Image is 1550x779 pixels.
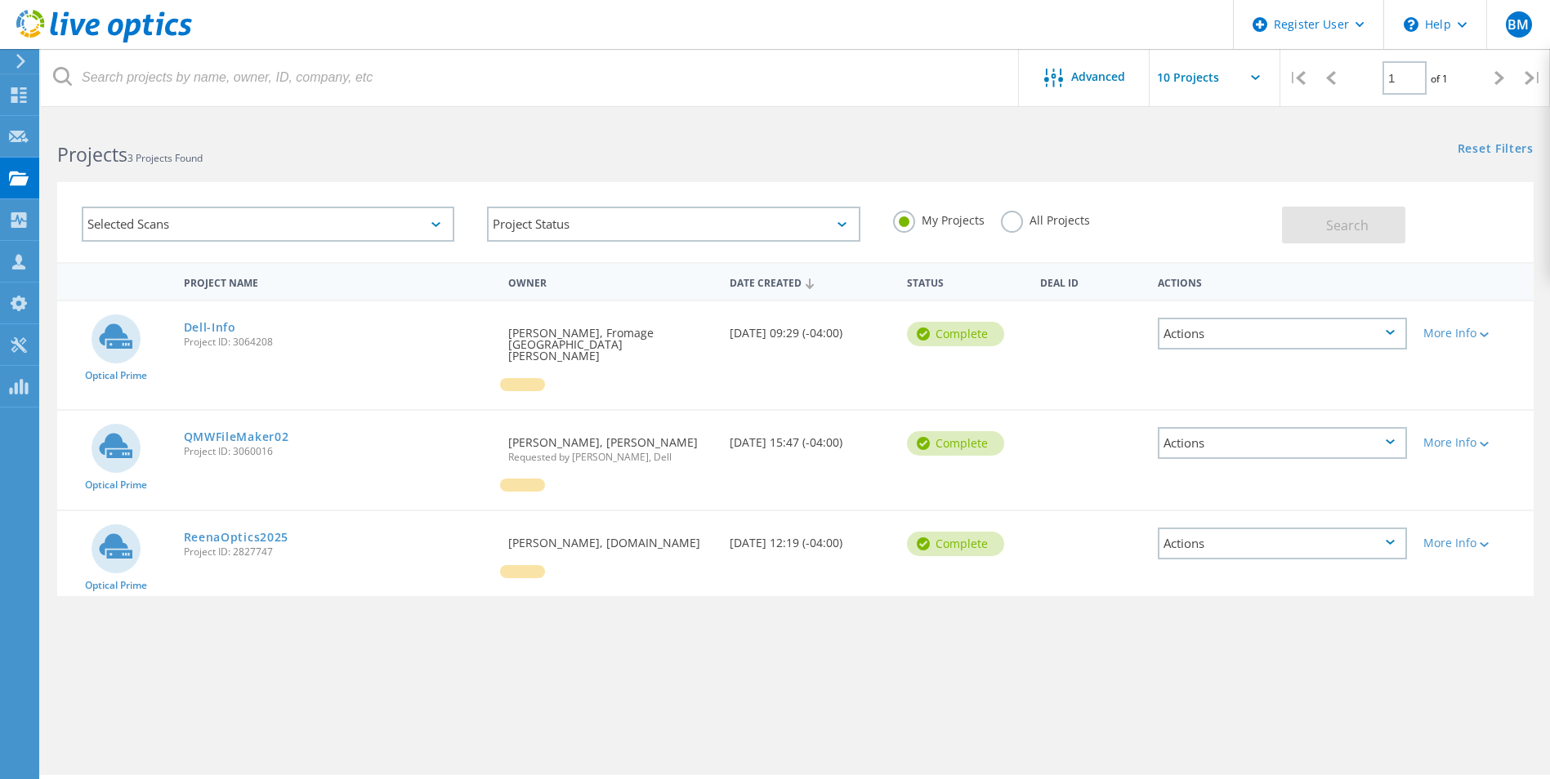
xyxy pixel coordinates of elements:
a: ReenaOptics2025 [184,532,289,543]
div: Project Status [487,207,860,242]
svg: \n [1404,17,1418,32]
span: Requested by [PERSON_NAME], Dell [508,452,713,462]
div: [DATE] 12:19 (-04:00) [721,511,899,565]
label: All Projects [1001,211,1090,226]
div: [PERSON_NAME], [DOMAIN_NAME] [500,511,721,565]
div: Selected Scans [82,207,454,242]
a: Dell-Info [184,322,236,333]
div: Owner [500,266,721,296]
div: [DATE] 09:29 (-04:00) [721,301,899,355]
span: Advanced [1071,71,1125,82]
span: Project ID: 3060016 [184,447,493,456]
span: Optical Prime [85,480,147,490]
div: Actions [1150,266,1415,296]
div: Actions [1158,427,1407,459]
input: Search projects by name, owner, ID, company, etc [41,49,1020,106]
div: Deal Id [1032,266,1150,296]
div: More Info [1423,437,1525,448]
div: Status [899,266,1032,296]
div: More Info [1423,537,1525,549]
div: [PERSON_NAME], [PERSON_NAME] [500,411,721,479]
a: Live Optics Dashboard [16,34,192,46]
div: | [1280,49,1314,107]
div: Complete [907,322,1004,346]
span: Search [1326,216,1369,234]
div: Date Created [721,266,899,297]
div: Complete [907,532,1004,556]
div: [PERSON_NAME], Fromage [GEOGRAPHIC_DATA][PERSON_NAME] [500,301,721,378]
div: Project Name [176,266,501,296]
div: | [1516,49,1550,107]
a: QMWFileMaker02 [184,431,289,443]
div: [DATE] 15:47 (-04:00) [721,411,899,465]
div: Actions [1158,527,1407,559]
button: Search [1282,207,1405,243]
span: of 1 [1431,72,1448,86]
span: Project ID: 3064208 [184,337,493,347]
span: BM [1508,18,1529,31]
div: Actions [1158,318,1407,349]
div: Complete [907,431,1004,456]
b: Projects [57,141,127,167]
span: 3 Projects Found [127,151,203,165]
span: Optical Prime [85,371,147,381]
span: Project ID: 2827747 [184,547,493,557]
div: More Info [1423,327,1525,339]
span: Optical Prime [85,581,147,590]
a: Reset Filters [1458,143,1534,157]
label: My Projects [893,211,985,226]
